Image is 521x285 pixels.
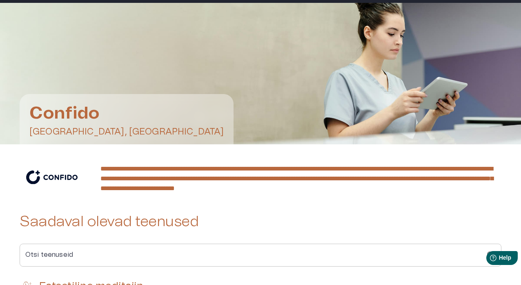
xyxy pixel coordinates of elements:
iframe: Help widget launcher [457,248,521,271]
h2: Saadaval olevad teenused [20,213,501,231]
h1: Confido [29,104,224,123]
div: editable markdown [100,164,501,193]
h5: [GEOGRAPHIC_DATA], [GEOGRAPHIC_DATA] [29,126,224,138]
img: Confido logo [20,164,84,190]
